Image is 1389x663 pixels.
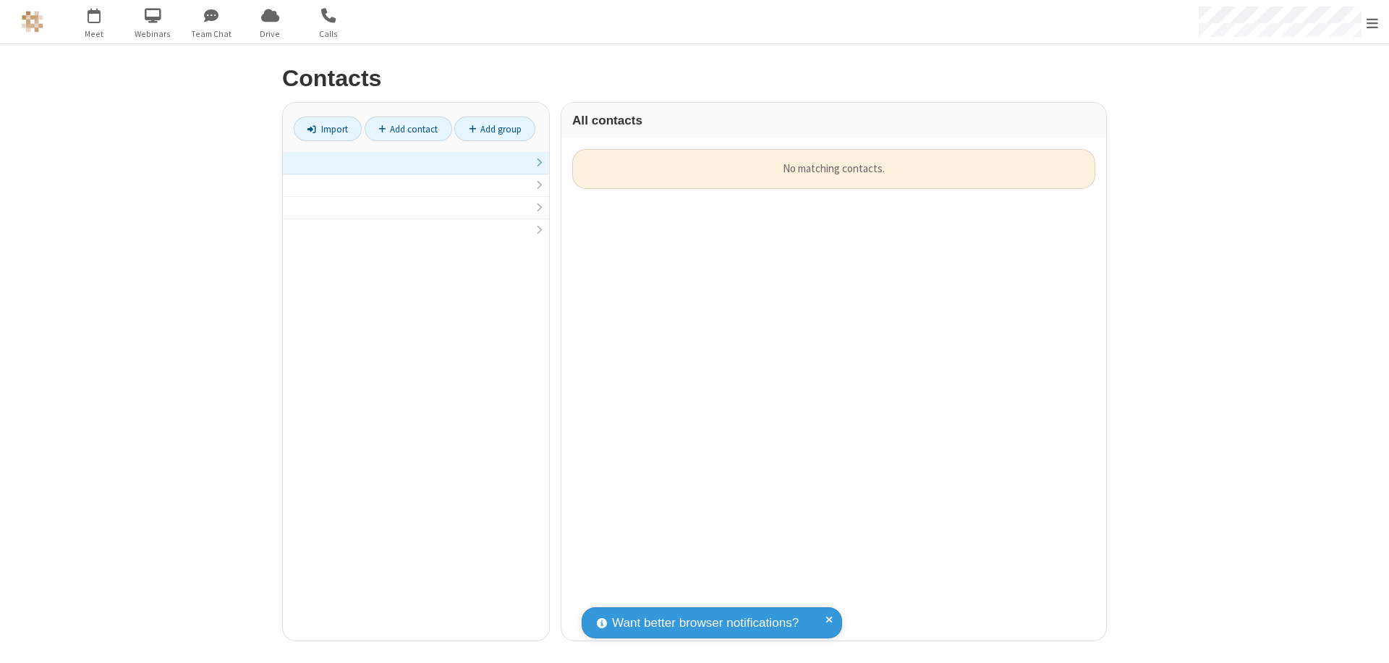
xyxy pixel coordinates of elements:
[184,28,239,41] span: Team Chat
[561,138,1106,641] div: grid
[572,114,1095,127] h3: All contacts
[243,28,297,41] span: Drive
[302,28,356,41] span: Calls
[67,28,122,41] span: Meet
[454,117,535,141] a: Add group
[126,28,180,41] span: Webinars
[365,117,452,141] a: Add contact
[1353,625,1378,653] iframe: Chat
[572,149,1095,189] div: No matching contacts.
[282,66,1107,91] h2: Contacts
[294,117,362,141] a: Import
[22,11,43,33] img: QA Selenium DO NOT DELETE OR CHANGE
[612,614,799,633] span: Want better browser notifications?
